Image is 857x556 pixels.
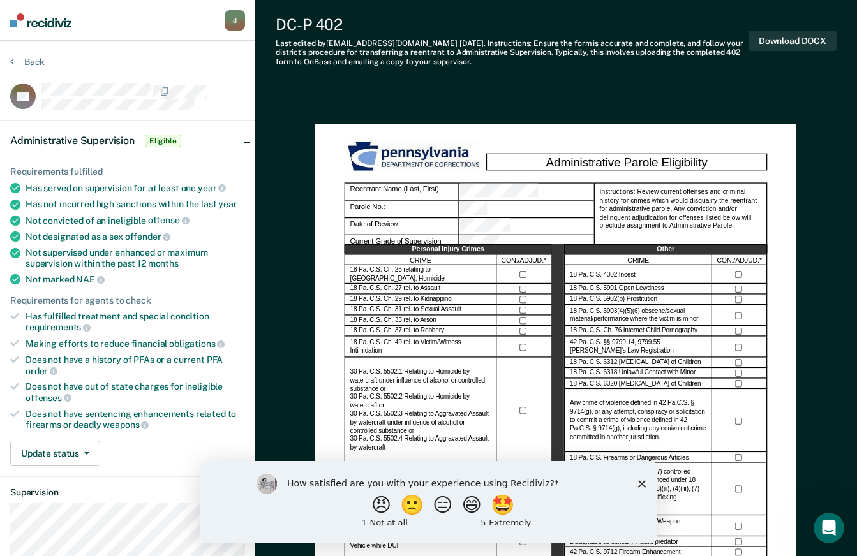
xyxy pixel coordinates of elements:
label: 42 Pa. C.S. §§ 9799.14, 9799.55 [PERSON_NAME]’s Law Registration [570,339,706,355]
label: 75 Pa.C.s. 3735.1 Relating to Agg Assault by Vehicle while DUI [350,534,491,550]
span: Administrative Supervision [10,135,135,147]
div: Requirements fulfilled [10,166,245,177]
div: CON./ADJUD.* [712,255,767,266]
span: months [148,258,179,268]
img: Recidiviz [10,13,71,27]
div: CRIME [345,255,497,266]
label: 18 Pa. C.S. Ch. 29 rel. to Kidnapping [350,295,452,304]
label: 18 Pa. C.S. 5901 Open Lewdness [570,285,664,293]
div: Date of Review: [459,218,594,235]
div: Making efforts to reduce financial [26,338,245,349]
div: Instructions: Review current offenses and criminal history for crimes which would disqualify the ... [594,183,768,253]
label: 18 Pa. C.S. 6312 [MEDICAL_DATA] of Children [570,358,701,367]
div: Current Grade of Supervision [459,235,594,252]
button: Update status [10,441,100,466]
span: offenses [26,393,71,403]
div: Reentrant Name (Last, First) [345,183,459,201]
div: Personal Injury Crimes [345,244,552,255]
label: 18 Pa. C.S. 6318 Unlawful Contact with Minor [570,369,696,377]
div: Has served on supervision for at least one [26,182,245,194]
label: 18 Pa. C.S. 5902(b) Prostitution [570,295,657,304]
span: offense [148,215,190,225]
label: Designated as sexually violent predator [570,538,678,546]
div: Does not have sentencing enhancements related to firearms or deadly [26,409,245,430]
label: 18 Pa. C.S. Ch. 31 rel. to Sexual Assault [350,306,461,314]
label: 18 Pa. C.S. 5903(4)(5)(6) obscene/sexual material/performance where the victim is minor [570,307,706,324]
span: weapons [103,420,149,430]
div: Not marked [26,274,245,285]
div: CON./ADJUD.* [497,255,552,266]
iframe: Intercom live chat [814,513,844,543]
button: d [225,10,245,31]
div: Has not incurred high sanctions within the last [26,199,245,210]
span: year [218,199,237,209]
div: Does not have out of state charges for ineligible [26,381,245,403]
span: [DATE] [459,39,484,48]
div: Not supervised under enhanced or maximum supervision within the past 12 [26,247,245,269]
div: DC-P 402 [276,15,749,34]
div: Last edited by [EMAIL_ADDRESS][DOMAIN_NAME] . Instructions: Ensure the form is accurate and compl... [276,39,749,66]
label: 18 Pa. C.S. Ch. 25 relating to [GEOGRAPHIC_DATA]. Homicide [350,267,491,283]
label: 18 Pa. C.S. Ch. 76 Internet Child Pornography [570,327,697,335]
dt: Supervision [10,487,245,498]
span: obligations [169,339,225,349]
label: 18 Pa. C.S. 4302 Incest [570,270,636,279]
div: Other [565,244,768,255]
label: 18 Pa. C.S. Ch. 37 rel. to Robbery [350,327,444,335]
span: year [198,183,226,193]
div: CRIME [565,255,713,266]
iframe: Survey by Kim from Recidiviz [200,461,657,543]
div: Not designated as a sex [26,231,245,242]
label: 18 Pa. C.S. Ch. 49 rel. to Victim/Witness Intimidation [350,339,491,355]
label: 18 Pa. C.S. Ch. 27 rel. to Assault [350,285,441,293]
span: NAE [76,274,104,284]
div: Reentrant Name (Last, First) [459,183,594,201]
div: Requirements for agents to check [10,295,245,306]
label: 18 Pa. C.S. Ch. 33 rel. to Arson [350,316,436,325]
span: requirements [26,322,91,332]
div: Current Grade of Supervision [345,235,459,252]
button: Download DOCX [749,31,837,52]
div: Parole No.: [459,201,594,218]
div: Does not have a history of PFAs or a current PFA order [26,355,245,376]
div: Parole No.: [345,201,459,218]
label: 30 Pa. C.S. 5502.1 Relating to Homicide by watercraft under influence of alcohol or controlled su... [350,368,491,452]
img: PDOC Logo [345,139,486,175]
label: 18 Pa. C.S. 6320 [MEDICAL_DATA] of Children [570,379,701,388]
label: Any crime of violence defined in 42 Pa.C.S. § 9714(g), or any attempt, conspiracy or solicitation... [570,400,706,442]
span: offender [125,231,171,242]
div: Has fulfilled treatment and special condition [26,311,245,333]
button: Back [10,56,45,68]
label: 18 Pa. C.S. Firearms or Dangerous Articles [570,453,689,462]
span: Eligible [145,135,181,147]
div: Administrative Parole Eligibility [486,153,767,170]
div: Not convicted of an ineligible [26,215,245,226]
div: Date of Review: [345,218,459,235]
